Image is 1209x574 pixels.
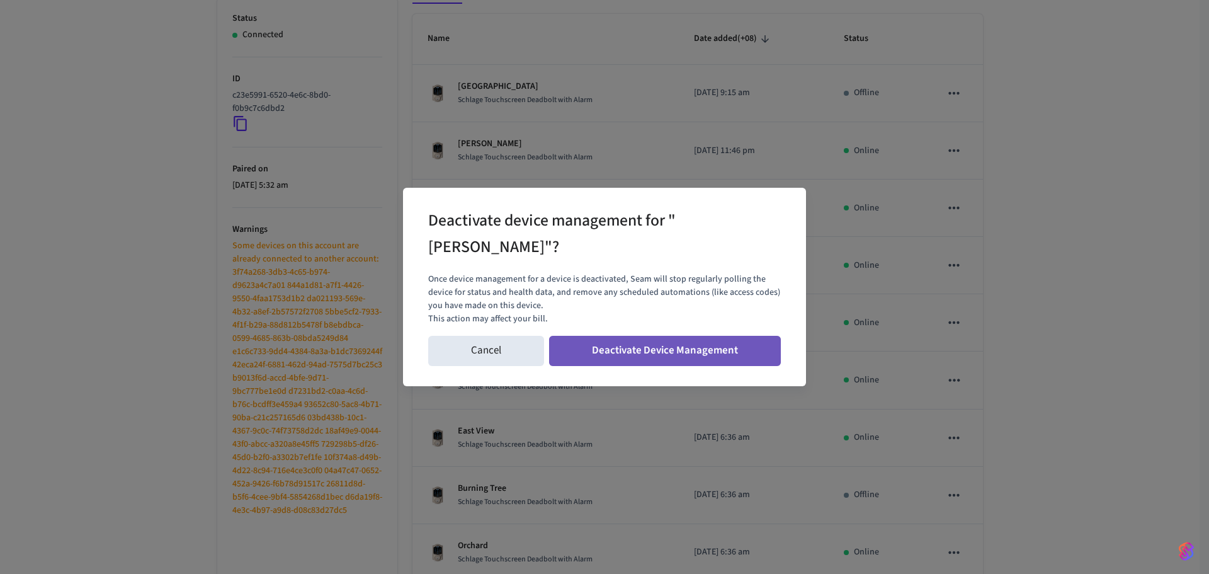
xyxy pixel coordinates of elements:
button: Cancel [428,336,544,366]
img: SeamLogoGradient.69752ec5.svg [1179,541,1194,561]
p: This action may affect your bill. [428,313,781,326]
button: Deactivate Device Management [549,336,781,366]
h2: Deactivate device management for "[PERSON_NAME]"? [428,203,746,267]
p: Once device management for a device is deactivated, Seam will stop regularly polling the device f... [428,273,781,313]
